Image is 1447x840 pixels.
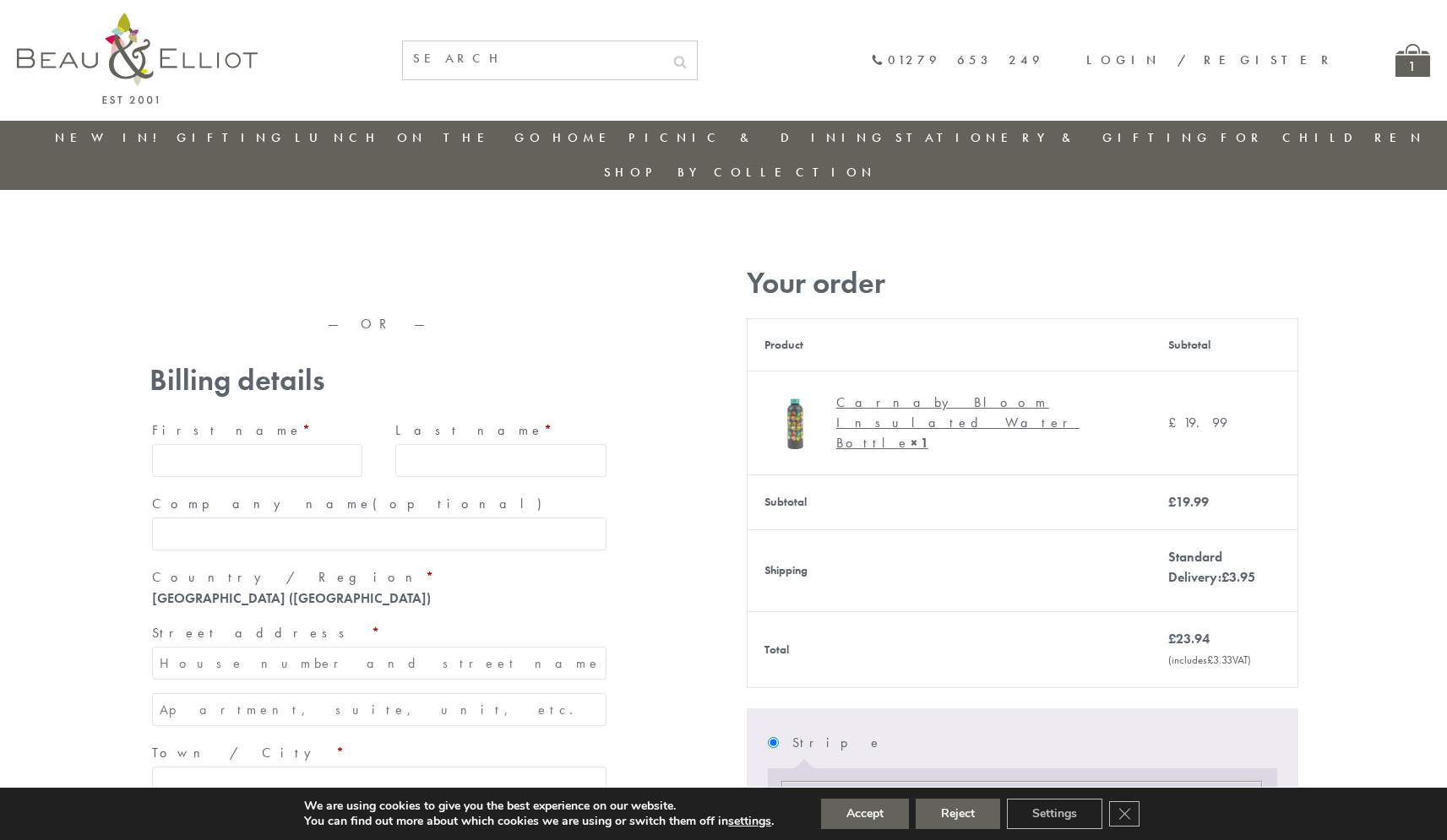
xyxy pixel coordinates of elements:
[728,814,771,829] button: settings
[395,417,607,444] label: Last name
[146,259,378,300] iframe: Secure express checkout frame
[1168,653,1251,667] small: (includes VAT)
[747,474,1151,529] th: Subtotal
[1168,493,1209,511] bdi: 19.99
[295,129,545,146] a: Lunch On The Go
[1168,630,1210,648] bdi: 23.94
[552,129,620,146] a: Home
[1168,548,1255,586] label: Standard Delivery:
[152,417,363,444] label: First name
[916,799,1000,829] button: Reject
[1007,799,1102,829] button: Settings
[1395,44,1430,77] a: 1
[764,388,828,452] img: Carnaby Bloom Insulated Water Bottle
[380,259,612,300] iframe: Secure express checkout frame
[911,434,928,452] strong: × 1
[304,799,774,814] p: We are using cookies to give you the best experience on our website.
[373,495,552,512] span: (optional)
[895,129,1212,146] a: Stationery & Gifting
[152,620,607,647] label: Street address
[55,129,168,146] a: New in!
[821,799,909,829] button: Accept
[604,164,877,181] a: Shop by collection
[1151,318,1297,371] th: Subtotal
[1221,568,1255,586] bdi: 3.95
[1168,414,1227,431] bdi: 19.99
[747,611,1151,687] th: Total
[152,647,607,680] input: House number and street name
[150,363,609,398] h3: Billing details
[1168,493,1176,511] span: £
[747,529,1151,611] th: Shipping
[1086,51,1336,68] a: Login / Register
[628,129,887,146] a: Picnic & Dining
[1168,630,1176,648] span: £
[747,266,1298,301] h3: Your order
[764,388,1135,458] a: Carnaby Bloom Insulated Water Bottle Carnaby Bloom Insulated Water Bottle× 1
[152,490,607,518] label: Company name
[177,129,286,146] a: Gifting
[871,53,1044,68] a: 01279 653 249
[792,729,1276,756] label: Stripe
[304,814,774,829] p: You can find out more about which cookies we are using or switch them off in .
[17,13,258,104] img: logo
[1221,129,1426,146] a: For Children
[1207,653,1213,667] span: £
[1168,414,1183,431] span: £
[1221,568,1229,586] span: £
[152,564,607,591] label: Country / Region
[152,589,431,607] strong: [GEOGRAPHIC_DATA] ([GEOGRAPHIC_DATA])
[152,740,607,767] label: Town / City
[747,318,1151,371] th: Product
[150,317,609,332] p: — OR —
[1109,801,1140,826] button: Close GDPR Cookie Banner
[836,393,1123,453] div: Carnaby Bloom Insulated Water Bottle
[152,693,607,726] input: Apartment, suite, unit, etc. (optional)
[1207,653,1232,667] span: 3.33
[403,41,663,76] input: SEARCH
